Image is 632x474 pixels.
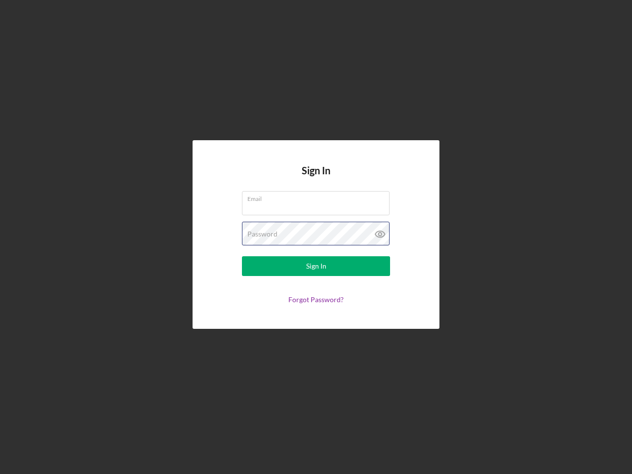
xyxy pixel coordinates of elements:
[302,165,330,191] h4: Sign In
[288,295,344,304] a: Forgot Password?
[247,230,277,238] label: Password
[306,256,326,276] div: Sign In
[242,256,390,276] button: Sign In
[247,192,390,202] label: Email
